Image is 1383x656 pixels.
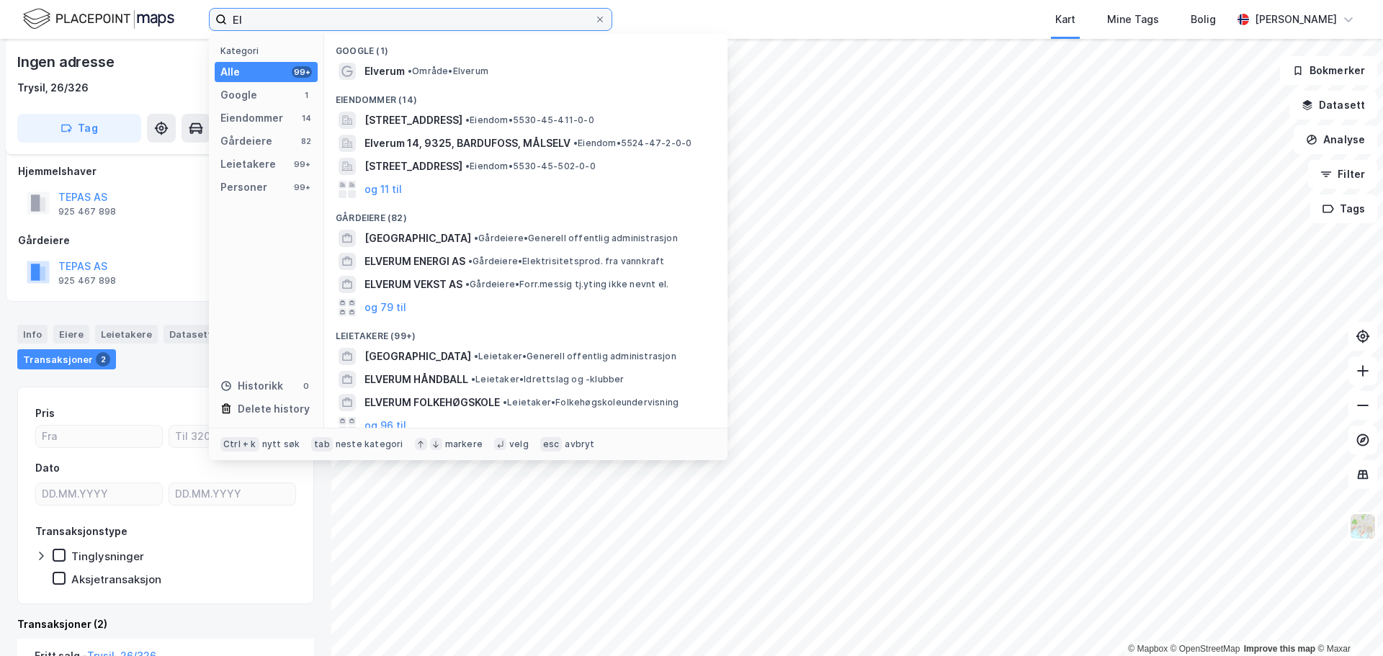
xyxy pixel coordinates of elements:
[1171,644,1240,654] a: OpenStreetMap
[220,132,272,150] div: Gårdeiere
[364,230,471,247] span: [GEOGRAPHIC_DATA]
[238,400,310,418] div: Delete history
[474,351,676,362] span: Leietaker • Generell offentlig administrasjon
[311,437,333,451] div: tab
[1055,11,1075,28] div: Kart
[220,156,276,173] div: Leietakere
[408,66,488,77] span: Område • Elverum
[408,66,412,76] span: •
[53,325,89,343] div: Eiere
[17,114,141,143] button: Tag
[17,79,89,96] div: Trysil, 26/326
[1311,587,1383,656] div: Kontrollprogram for chat
[465,161,596,172] span: Eiendom • 5530-45-502-0-0
[1107,11,1159,28] div: Mine Tags
[1311,587,1383,656] iframe: Chat Widget
[364,394,500,411] span: ELVERUM FOLKEHØGSKOLE
[58,206,116,217] div: 925 467 898
[292,66,312,78] div: 99+
[1289,91,1377,120] button: Datasett
[471,374,475,385] span: •
[58,275,116,287] div: 925 467 898
[220,377,283,395] div: Historikk
[465,161,470,171] span: •
[324,83,728,109] div: Eiendommer (14)
[573,138,691,149] span: Eiendom • 5524-47-2-0-0
[1244,644,1315,654] a: Improve this map
[1294,125,1377,154] button: Analyse
[35,459,60,477] div: Dato
[465,279,668,290] span: Gårdeiere • Forr.messig tj.yting ikke nevnt el.
[540,437,563,451] div: esc
[1310,194,1377,223] button: Tags
[1349,513,1377,540] img: Z
[336,439,403,450] div: neste kategori
[23,6,174,32] img: logo.f888ab2527a4732fd821a326f86c7f29.svg
[300,380,312,392] div: 0
[220,63,240,81] div: Alle
[71,549,144,563] div: Tinglysninger
[468,256,473,266] span: •
[300,112,312,124] div: 14
[169,483,295,505] input: DD.MM.YYYY
[1280,56,1377,85] button: Bokmerker
[364,371,468,388] span: ELVERUM HÅNDBALL
[468,256,665,267] span: Gårdeiere • Elektrisitetsprod. fra vannkraft
[445,439,483,450] div: markere
[35,405,55,422] div: Pris
[465,279,470,289] span: •
[565,439,594,450] div: avbryt
[227,9,594,30] input: Søk på adresse, matrikkel, gårdeiere, leietakere eller personer
[471,374,625,385] span: Leietaker • Idrettslag og -klubber
[1255,11,1337,28] div: [PERSON_NAME]
[364,135,570,152] span: Elverum 14, 9325, BARDUFOSS, MÅLSELV
[169,426,295,447] input: Til 32000
[364,299,406,316] button: og 79 til
[1308,160,1377,189] button: Filter
[164,325,218,343] div: Datasett
[474,233,678,244] span: Gårdeiere • Generell offentlig administrasjon
[36,426,162,447] input: Fra
[324,34,728,60] div: Google (1)
[474,233,478,243] span: •
[474,351,478,361] span: •
[96,352,110,367] div: 2
[1128,644,1168,654] a: Mapbox
[17,50,117,73] div: Ingen adresse
[364,181,402,198] button: og 11 til
[17,325,48,343] div: Info
[36,483,162,505] input: DD.MM.YYYY
[509,439,529,450] div: velg
[364,348,471,365] span: [GEOGRAPHIC_DATA]
[18,232,313,249] div: Gårdeiere
[220,109,283,127] div: Eiendommer
[220,437,259,451] div: Ctrl + k
[573,138,578,148] span: •
[364,112,462,129] span: [STREET_ADDRESS]
[465,114,594,126] span: Eiendom • 5530-45-411-0-0
[35,523,127,540] div: Transaksjonstype
[324,201,728,227] div: Gårdeiere (82)
[503,397,507,408] span: •
[300,135,312,147] div: 82
[364,276,462,293] span: ELVERUM VEKST AS
[18,163,313,180] div: Hjemmelshaver
[220,45,318,56] div: Kategori
[324,319,728,345] div: Leietakere (99+)
[465,114,470,125] span: •
[364,417,406,434] button: og 96 til
[262,439,300,450] div: nytt søk
[1191,11,1216,28] div: Bolig
[292,181,312,193] div: 99+
[292,158,312,170] div: 99+
[95,325,158,343] div: Leietakere
[220,86,257,104] div: Google
[300,89,312,101] div: 1
[220,179,267,196] div: Personer
[17,616,314,633] div: Transaksjoner (2)
[364,158,462,175] span: [STREET_ADDRESS]
[503,397,679,408] span: Leietaker • Folkehøgskoleundervisning
[364,253,465,270] span: ELVERUM ENERGI AS
[364,63,405,80] span: Elverum
[17,349,116,369] div: Transaksjoner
